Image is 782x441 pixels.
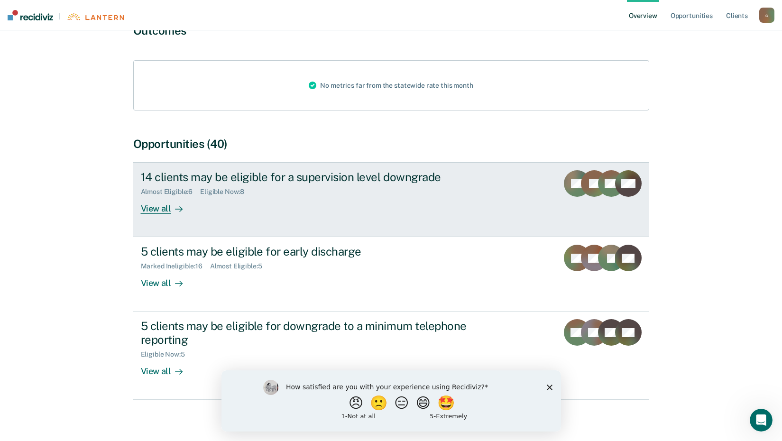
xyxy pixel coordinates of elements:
[141,319,474,347] div: 5 clients may be eligible for downgrade to a minimum telephone reporting
[53,12,66,20] span: |
[141,350,193,358] div: Eligible Now : 5
[133,162,649,237] a: 14 clients may be eligible for a supervision level downgradeAlmost Eligible:6Eligible Now:8View all
[200,188,252,196] div: Eligible Now : 8
[8,10,124,20] a: |
[133,137,649,151] div: Opportunities (40)
[141,358,194,377] div: View all
[133,24,649,37] div: Outcomes
[133,237,649,312] a: 5 clients may be eligible for early dischargeMarked Ineligible:16Almost Eligible:5View all
[8,10,53,20] img: Recidiviz
[759,8,774,23] button: c
[141,188,201,196] div: Almost Eligible : 6
[141,245,474,258] div: 5 clients may be eligible for early discharge
[141,170,474,184] div: 14 clients may be eligible for a supervision level downgrade
[750,409,773,432] iframe: Intercom live chat
[221,370,561,432] iframe: Survey by Kim from Recidiviz
[141,196,194,214] div: View all
[66,13,124,20] img: Lantern
[133,312,649,400] a: 5 clients may be eligible for downgrade to a minimum telephone reportingEligible Now:5View all
[301,61,480,110] div: No metrics far from the statewide rate this month
[141,270,194,289] div: View all
[141,262,210,270] div: Marked Ineligible : 16
[210,262,270,270] div: Almost Eligible : 5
